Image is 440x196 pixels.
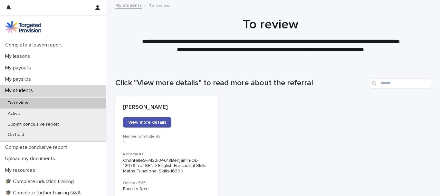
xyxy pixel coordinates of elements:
[113,17,428,32] h1: To review
[123,158,210,174] p: ChantelleS--M22-34618Benjamin-OL-12079Traf-SEND-English Functional Skills Maths Functional Skills...
[3,88,38,94] p: My students
[3,100,33,106] p: To review
[123,181,210,186] h3: Online / F2F
[3,179,79,185] p: 🎓 Complete induction training
[3,53,35,59] p: My lessons
[123,117,171,128] a: View more details
[115,1,142,9] a: My students
[370,78,431,88] input: Search
[123,140,210,146] p: 1
[3,167,40,173] p: My resources
[149,2,170,9] p: To review
[3,65,36,71] p: My payouts
[3,156,60,162] p: Upload my documents
[3,122,64,127] p: Submit conclusive report
[3,42,67,48] p: Complete a lesson report
[123,186,210,192] p: Face to face
[3,190,86,196] p: 🎓 Complete further training Q&A
[123,152,210,157] h3: Referral ID
[3,111,25,117] p: Active
[115,78,367,88] h1: Click "View more details" to read more about the referral
[123,104,210,111] p: [PERSON_NAME]
[128,120,166,125] span: View more details
[5,21,41,34] img: M5nRWzHhSzIhMunXDL62
[3,76,36,82] p: My payslips
[3,132,29,138] p: On hold
[123,134,210,139] h3: Number of students
[3,144,72,150] p: Complete conclusive report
